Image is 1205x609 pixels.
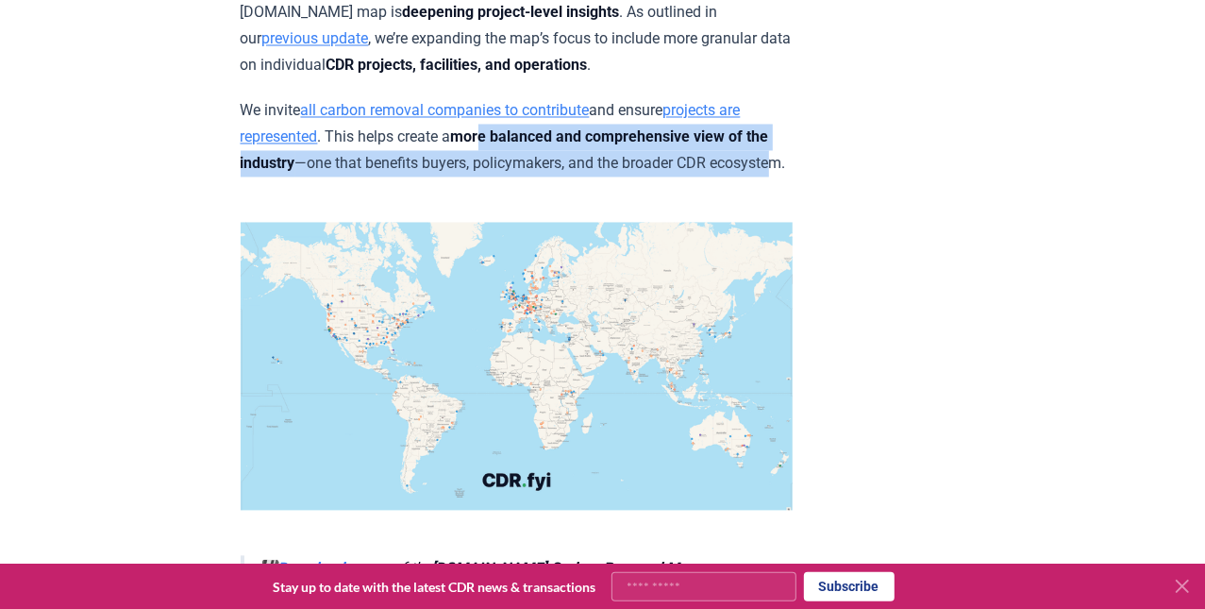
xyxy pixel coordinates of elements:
strong: CDR projects, facilities, and operations [326,56,588,74]
a: Download a copy [278,559,393,577]
img: blog post image [241,222,793,510]
blockquote: 💾 [241,555,793,582]
strong: [DOMAIN_NAME] Carbon Removal Map [432,559,697,577]
a: all carbon removal companies to contribute [301,101,590,119]
strong: deepening project-level insights [403,3,620,21]
strong: more balanced and comprehensive view of the industry [241,127,769,172]
a: previous update [262,29,369,47]
em: of the [278,559,697,577]
p: We invite and ensure . This helps create a —one that benefits buyers, policymakers, and the broad... [241,97,793,177]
